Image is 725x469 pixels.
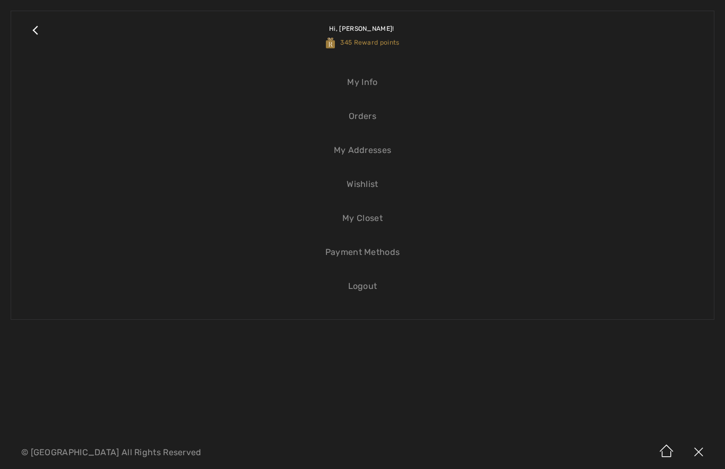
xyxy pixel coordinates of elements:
[22,241,703,264] a: Payment Methods
[22,173,703,196] a: Wishlist
[22,139,703,162] a: My Addresses
[22,71,703,94] a: My Info
[22,207,703,230] a: My Closet
[683,436,714,469] img: X
[651,436,683,469] img: Home
[22,275,703,298] a: Logout
[22,105,703,128] a: Orders
[21,449,426,456] p: © [GEOGRAPHIC_DATA] All Rights Reserved
[329,25,394,32] span: Hi, [PERSON_NAME]!
[326,39,400,46] span: 345 Reward points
